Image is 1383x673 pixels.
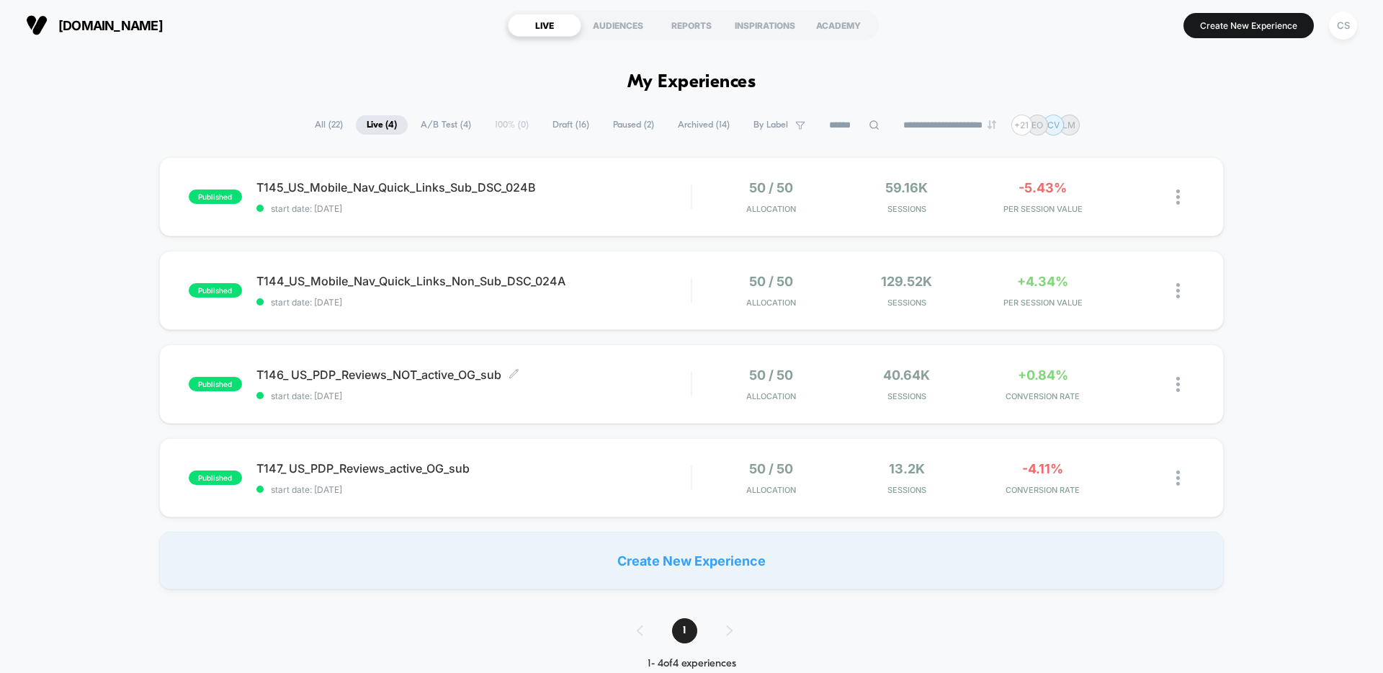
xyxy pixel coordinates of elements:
[655,14,728,37] div: REPORTS
[159,532,1224,589] div: Create New Experience
[728,14,802,37] div: INSPIRATIONS
[256,274,691,288] span: T144_US_Mobile_Nav_Quick_Links_Non_Sub_DSC_024A
[1022,461,1063,476] span: -4.11%
[978,485,1107,495] span: CONVERSION RATE
[1047,120,1060,130] p: CV
[843,391,972,401] span: Sessions
[749,180,793,195] span: 50 / 50
[356,115,408,135] span: Live ( 4 )
[978,204,1107,214] span: PER SESSION VALUE
[581,14,655,37] div: AUDIENCES
[988,120,996,129] img: end
[1011,115,1032,135] div: + 21
[410,115,482,135] span: A/B Test ( 4 )
[256,391,691,401] span: start date: [DATE]
[189,471,242,485] span: published
[746,204,796,214] span: Allocation
[1183,13,1314,38] button: Create New Experience
[1325,11,1361,40] button: CS
[189,190,242,204] span: published
[1018,367,1068,383] span: +0.84%
[304,115,354,135] span: All ( 22 )
[889,461,925,476] span: 13.2k
[542,115,600,135] span: Draft ( 16 )
[58,18,163,33] span: [DOMAIN_NAME]
[602,115,665,135] span: Paused ( 2 )
[667,115,740,135] span: Archived ( 14 )
[22,14,167,37] button: [DOMAIN_NAME]
[627,72,756,93] h1: My Experiences
[256,297,691,308] span: start date: [DATE]
[746,485,796,495] span: Allocation
[26,14,48,36] img: Visually logo
[1017,274,1068,289] span: +4.34%
[749,461,793,476] span: 50 / 50
[802,14,875,37] div: ACADEMY
[843,485,972,495] span: Sessions
[622,658,761,670] div: 1 - 4 of 4 experiences
[883,367,930,383] span: 40.64k
[746,391,796,401] span: Allocation
[881,274,932,289] span: 129.52k
[1019,180,1067,195] span: -5.43%
[189,377,242,391] span: published
[256,367,691,382] span: T146_ US_PDP_Reviews_NOT_active_OG_sub
[1176,377,1180,392] img: close
[1176,471,1180,486] img: close
[672,618,697,643] span: 1
[256,484,691,495] span: start date: [DATE]
[843,204,972,214] span: Sessions
[1031,120,1043,130] p: EO
[753,120,788,130] span: By Label
[978,298,1107,308] span: PER SESSION VALUE
[189,283,242,298] span: published
[256,180,691,195] span: T145_US_Mobile_Nav_Quick_Links_Sub_DSC_024B
[978,391,1107,401] span: CONVERSION RATE
[1329,12,1357,40] div: CS
[508,14,581,37] div: LIVE
[1176,190,1180,205] img: close
[843,298,972,308] span: Sessions
[1176,283,1180,298] img: close
[1062,120,1075,130] p: LM
[256,203,691,214] span: start date: [DATE]
[749,367,793,383] span: 50 / 50
[749,274,793,289] span: 50 / 50
[746,298,796,308] span: Allocation
[256,461,691,476] span: T147_ US_PDP_Reviews_active_OG_sub
[885,180,928,195] span: 59.16k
